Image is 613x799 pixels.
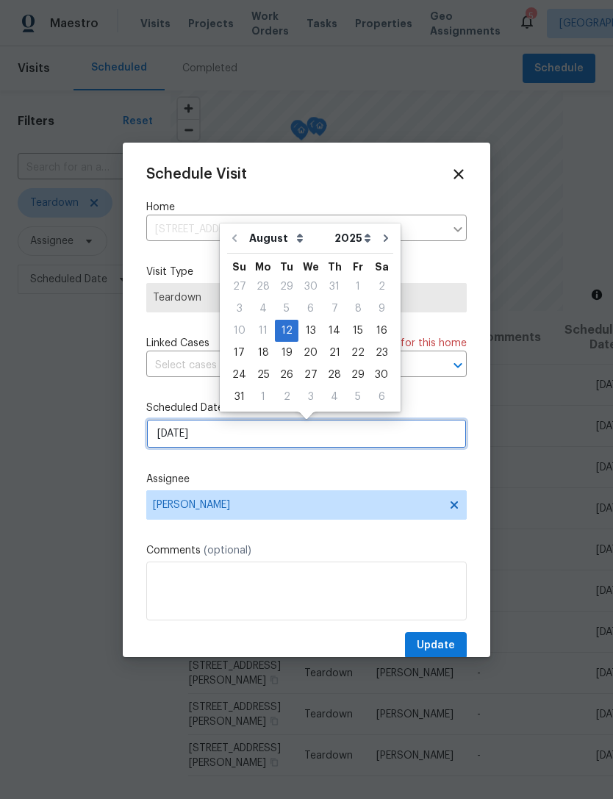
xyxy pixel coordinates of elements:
[353,262,363,272] abbr: Friday
[227,298,251,319] div: 3
[153,499,441,511] span: [PERSON_NAME]
[298,387,323,407] div: 3
[323,343,346,363] div: 21
[346,276,370,297] div: 1
[227,387,251,407] div: 31
[346,276,370,298] div: Fri Aug 01 2025
[370,387,393,407] div: 6
[298,365,323,385] div: 27
[227,364,251,386] div: Sun Aug 24 2025
[146,401,467,415] label: Scheduled Date
[251,276,275,297] div: 28
[323,276,346,297] div: 31
[323,364,346,386] div: Thu Aug 28 2025
[298,320,323,341] div: 13
[346,320,370,342] div: Fri Aug 15 2025
[275,364,298,386] div: Tue Aug 26 2025
[370,298,393,320] div: Sat Aug 09 2025
[331,227,375,249] select: Year
[298,298,323,319] div: 6
[375,262,389,272] abbr: Saturday
[346,320,370,341] div: 15
[346,298,370,319] div: 8
[227,320,251,342] div: Sun Aug 10 2025
[223,223,245,253] button: Go to previous month
[227,320,251,341] div: 10
[298,364,323,386] div: Wed Aug 27 2025
[298,342,323,364] div: Wed Aug 20 2025
[146,218,445,241] input: Enter in an address
[275,386,298,408] div: Tue Sep 02 2025
[146,472,467,487] label: Assignee
[251,298,275,319] div: 4
[370,276,393,298] div: Sat Aug 02 2025
[146,543,467,558] label: Comments
[328,262,342,272] abbr: Thursday
[375,223,397,253] button: Go to next month
[146,336,209,351] span: Linked Cases
[146,354,426,377] input: Select cases
[275,320,298,341] div: 12
[370,320,393,341] div: 16
[251,343,275,363] div: 18
[227,276,251,298] div: Sun Jul 27 2025
[275,365,298,385] div: 26
[323,276,346,298] div: Thu Jul 31 2025
[298,320,323,342] div: Wed Aug 13 2025
[323,386,346,408] div: Thu Sep 04 2025
[370,364,393,386] div: Sat Aug 30 2025
[417,637,455,655] span: Update
[251,320,275,342] div: Mon Aug 11 2025
[245,227,331,249] select: Month
[346,387,370,407] div: 5
[227,298,251,320] div: Sun Aug 03 2025
[405,632,467,659] button: Update
[227,276,251,297] div: 27
[346,343,370,363] div: 22
[146,265,467,279] label: Visit Type
[275,298,298,319] div: 5
[370,342,393,364] div: Sat Aug 23 2025
[251,364,275,386] div: Mon Aug 25 2025
[275,276,298,297] div: 29
[275,343,298,363] div: 19
[323,387,346,407] div: 4
[298,343,323,363] div: 20
[204,545,251,556] span: (optional)
[323,298,346,319] div: 7
[275,298,298,320] div: Tue Aug 05 2025
[298,276,323,298] div: Wed Jul 30 2025
[280,262,293,272] abbr: Tuesday
[323,298,346,320] div: Thu Aug 07 2025
[448,355,468,376] button: Open
[323,320,346,341] div: 14
[227,342,251,364] div: Sun Aug 17 2025
[251,386,275,408] div: Mon Sep 01 2025
[227,365,251,385] div: 24
[370,320,393,342] div: Sat Aug 16 2025
[251,276,275,298] div: Mon Jul 28 2025
[346,364,370,386] div: Fri Aug 29 2025
[227,386,251,408] div: Sun Aug 31 2025
[298,386,323,408] div: Wed Sep 03 2025
[303,262,319,272] abbr: Wednesday
[146,167,247,182] span: Schedule Visit
[370,365,393,385] div: 30
[153,290,460,305] span: Teardown
[346,298,370,320] div: Fri Aug 08 2025
[370,386,393,408] div: Sat Sep 06 2025
[251,342,275,364] div: Mon Aug 18 2025
[451,166,467,182] span: Close
[251,320,275,341] div: 11
[346,342,370,364] div: Fri Aug 22 2025
[370,276,393,297] div: 2
[275,276,298,298] div: Tue Jul 29 2025
[251,387,275,407] div: 1
[146,200,467,215] label: Home
[346,386,370,408] div: Fri Sep 05 2025
[251,365,275,385] div: 25
[323,320,346,342] div: Thu Aug 14 2025
[255,262,271,272] abbr: Monday
[370,343,393,363] div: 23
[146,419,467,448] input: M/D/YYYY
